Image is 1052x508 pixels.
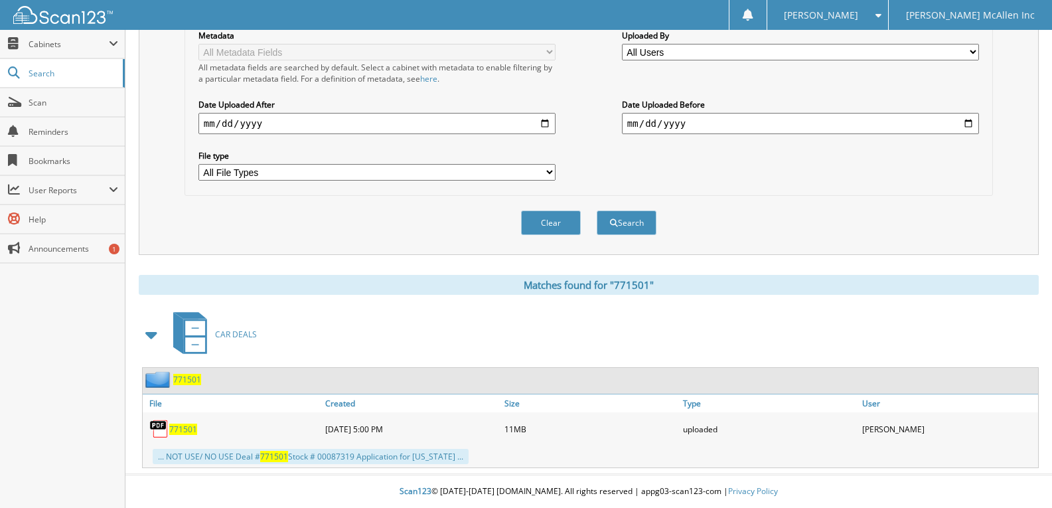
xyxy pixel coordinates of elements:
label: File type [198,150,556,161]
span: [PERSON_NAME] McAllen Inc [906,11,1035,19]
div: [PERSON_NAME] [859,416,1038,442]
iframe: Chat Widget [986,444,1052,508]
div: ... NOT USE/ NO USE Deal # Stock # 00087319 Application for [US_STATE] ... [153,449,469,464]
a: File [143,394,322,412]
div: 1 [109,244,119,254]
button: Search [597,211,656,235]
span: 771501 [260,451,288,462]
a: Size [501,394,680,412]
span: Cabinets [29,39,109,50]
a: 771501 [173,374,201,385]
label: Metadata [198,30,556,41]
a: Type [680,394,859,412]
span: User Reports [29,185,109,196]
input: end [622,113,979,134]
label: Date Uploaded After [198,99,556,110]
span: Search [29,68,116,79]
img: PDF.png [149,419,169,439]
img: folder2.png [145,371,173,388]
a: Created [322,394,501,412]
input: start [198,113,556,134]
label: Uploaded By [622,30,979,41]
img: scan123-logo-white.svg [13,6,113,24]
span: Scan [29,97,118,108]
span: [PERSON_NAME] [784,11,858,19]
a: CAR DEALS [165,308,257,361]
div: © [DATE]-[DATE] [DOMAIN_NAME]. All rights reserved | appg03-scan123-com | [125,475,1052,508]
span: CAR DEALS [215,329,257,340]
span: Bookmarks [29,155,118,167]
label: Date Uploaded Before [622,99,979,110]
a: here [420,73,437,84]
a: User [859,394,1038,412]
a: Privacy Policy [728,485,778,497]
span: Announcements [29,243,118,254]
span: Scan123 [400,485,431,497]
div: All metadata fields are searched by default. Select a cabinet with metadata to enable filtering b... [198,62,556,84]
a: 771501 [169,424,197,435]
div: [DATE] 5:00 PM [322,416,501,442]
div: uploaded [680,416,859,442]
div: 11MB [501,416,680,442]
div: Matches found for "771501" [139,275,1039,295]
span: Help [29,214,118,225]
button: Clear [521,211,581,235]
span: Reminders [29,126,118,137]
